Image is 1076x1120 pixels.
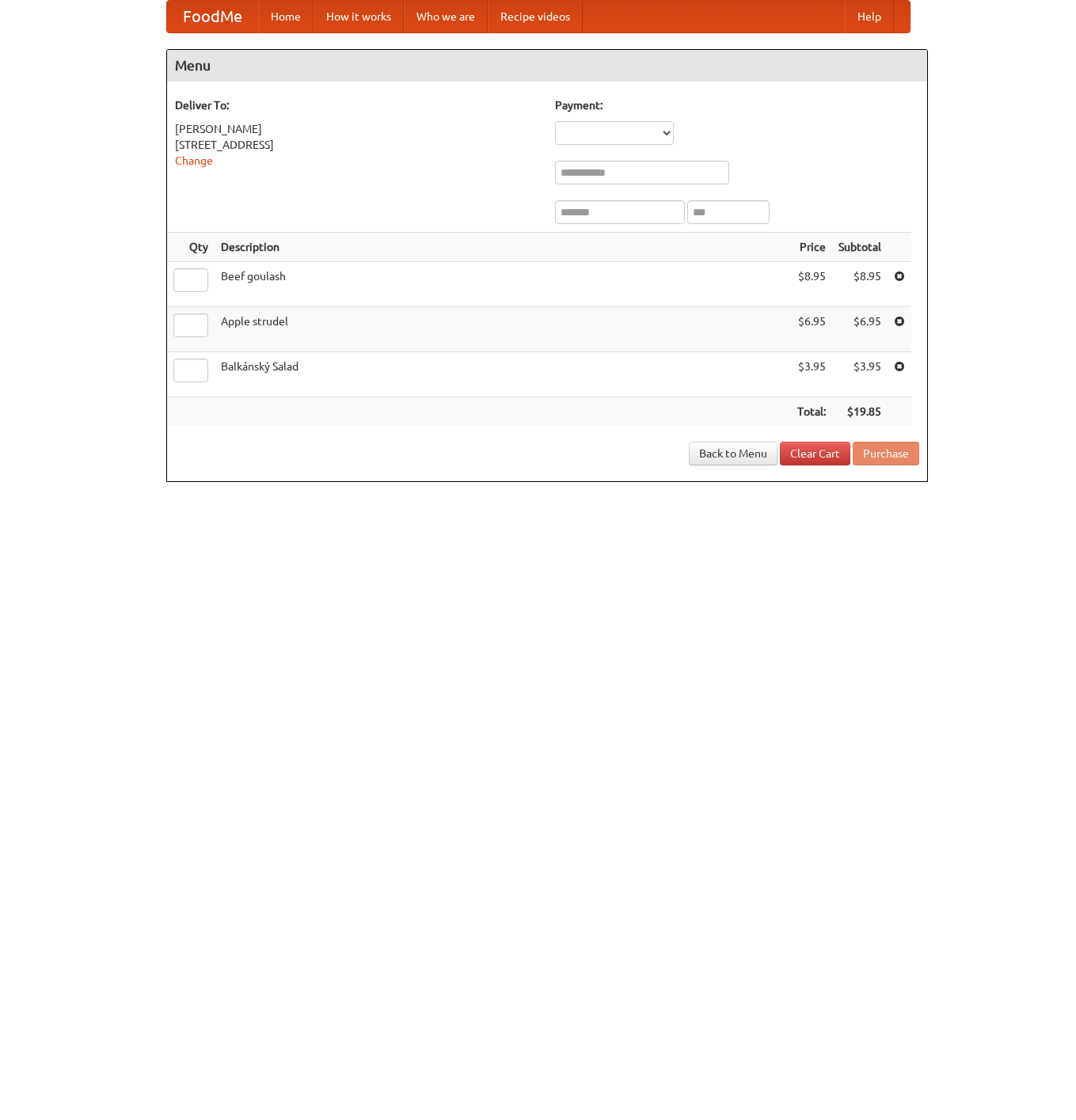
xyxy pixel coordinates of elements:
[845,1,894,32] a: Help
[258,1,314,32] a: Home
[832,233,888,262] th: Subtotal
[167,50,927,82] h4: Menu
[791,352,832,397] td: $3.95
[404,1,488,32] a: Who we are
[689,442,778,465] a: Back to Menu
[791,262,832,307] td: $8.95
[832,352,888,397] td: $3.95
[215,262,791,307] td: Beef goulash
[832,262,888,307] td: $8.95
[167,233,215,262] th: Qty
[853,442,919,465] button: Purchase
[167,1,258,32] a: FoodMe
[175,97,539,113] h5: Deliver To:
[791,397,832,427] th: Total:
[215,233,791,262] th: Description
[175,154,213,167] a: Change
[488,1,583,32] a: Recipe videos
[175,137,539,153] div: [STREET_ADDRESS]
[555,97,919,113] h5: Payment:
[832,307,888,352] td: $6.95
[832,397,888,427] th: $19.85
[791,307,832,352] td: $6.95
[215,352,791,397] td: Balkánský Salad
[175,121,539,137] div: [PERSON_NAME]
[215,307,791,352] td: Apple strudel
[791,233,832,262] th: Price
[780,442,850,465] a: Clear Cart
[314,1,404,32] a: How it works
